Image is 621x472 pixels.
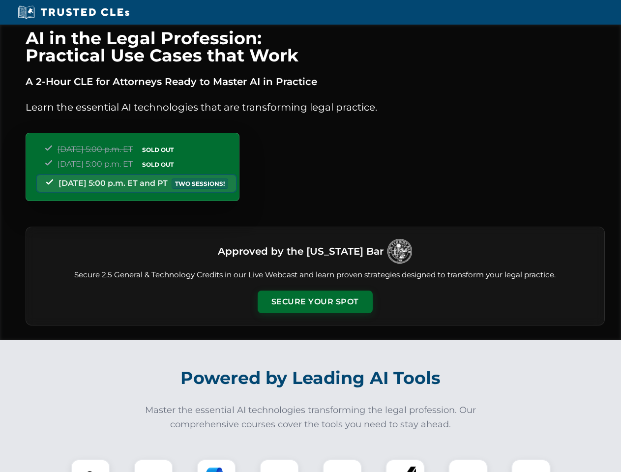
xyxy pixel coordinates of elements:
p: A 2-Hour CLE for Attorneys Ready to Master AI in Practice [26,74,605,89]
h3: Approved by the [US_STATE] Bar [218,242,384,260]
p: Learn the essential AI technologies that are transforming legal practice. [26,99,605,115]
span: [DATE] 5:00 p.m. ET [58,159,133,169]
h2: Powered by Leading AI Tools [38,361,583,395]
img: Trusted CLEs [15,5,132,20]
p: Secure 2.5 General & Technology Credits in our Live Webcast and learn proven strategies designed ... [38,269,592,281]
span: SOLD OUT [139,159,177,170]
img: Logo [387,239,412,264]
span: [DATE] 5:00 p.m. ET [58,145,133,154]
button: Secure Your Spot [258,291,373,313]
p: Master the essential AI technologies transforming the legal profession. Our comprehensive courses... [139,403,483,432]
h1: AI in the Legal Profession: Practical Use Cases that Work [26,29,605,64]
span: SOLD OUT [139,145,177,155]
